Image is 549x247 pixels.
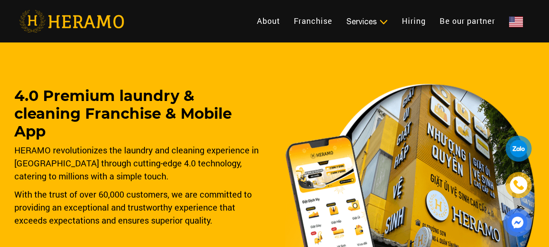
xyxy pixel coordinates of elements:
[250,12,287,30] a: About
[14,87,264,140] h1: 4.0 Premium laundry & cleaning Franchise & Mobile App
[507,173,530,197] a: phone-icon
[395,12,433,30] a: Hiring
[14,143,264,182] div: HERAMO revolutionizes the laundry and cleaning experience in [GEOGRAPHIC_DATA] through cutting-ed...
[379,18,388,26] img: subToggleIcon
[346,16,388,27] div: Services
[514,180,524,190] img: phone-icon
[433,12,502,30] a: Be our partner
[287,12,339,30] a: Franchise
[19,10,124,32] img: heramo-logo.png
[509,16,523,27] img: Flag_of_US.png
[14,188,264,227] div: With the trust of over 60,000 customers, we are committed to providing an exceptional and trustwo...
